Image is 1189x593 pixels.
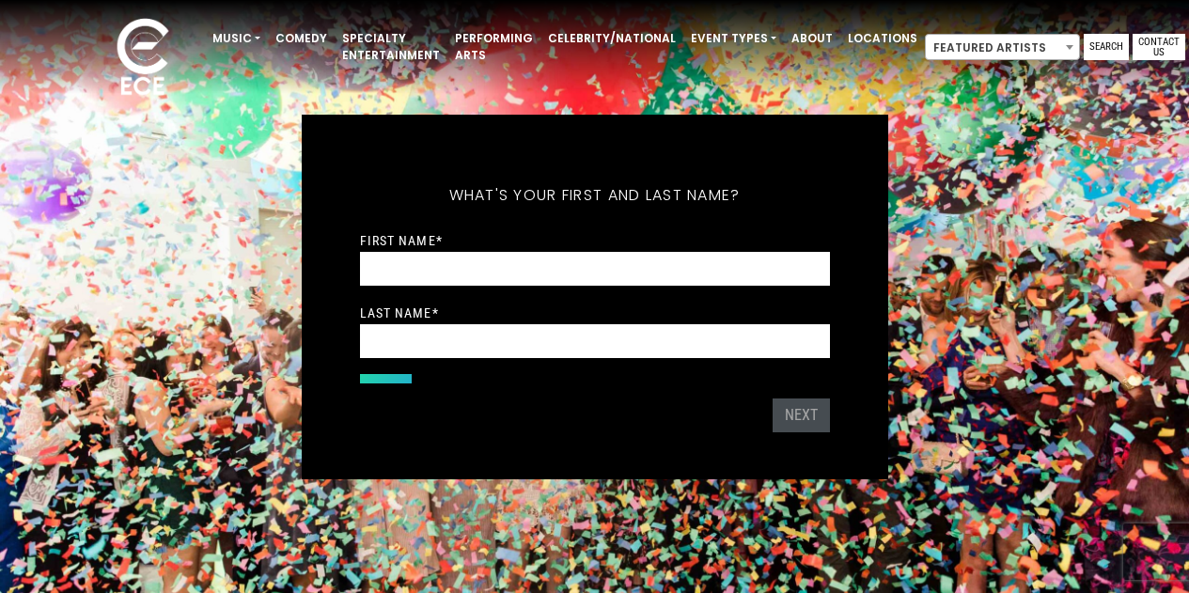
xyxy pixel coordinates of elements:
[840,23,925,55] a: Locations
[784,23,840,55] a: About
[335,23,447,71] a: Specialty Entertainment
[360,232,443,249] label: First Name
[925,34,1080,60] span: Featured Artists
[447,23,540,71] a: Performing Arts
[683,23,784,55] a: Event Types
[360,304,439,321] label: Last Name
[96,13,190,104] img: ece_new_logo_whitev2-1.png
[360,162,830,229] h5: What's your first and last name?
[205,23,268,55] a: Music
[1084,34,1129,60] a: Search
[540,23,683,55] a: Celebrity/National
[1133,34,1185,60] a: Contact Us
[926,35,1079,61] span: Featured Artists
[268,23,335,55] a: Comedy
